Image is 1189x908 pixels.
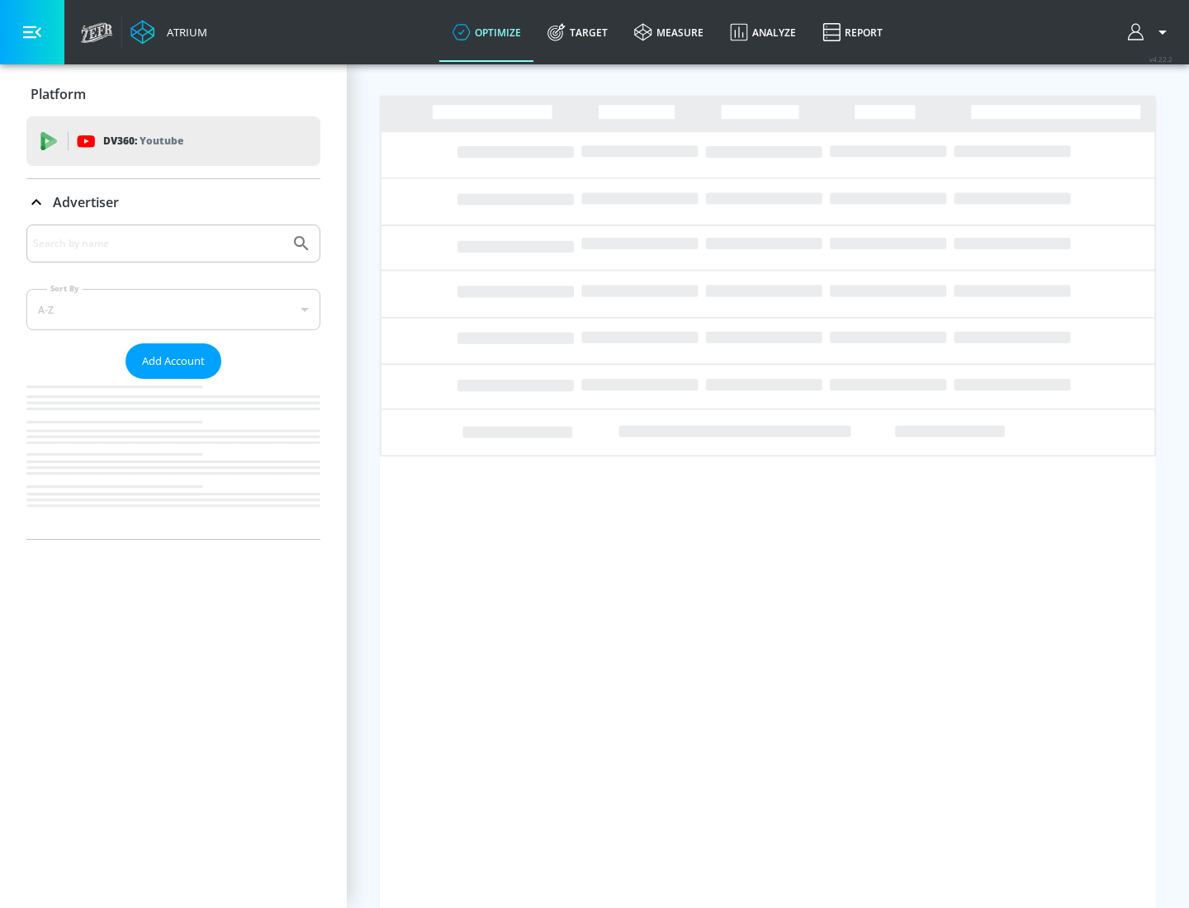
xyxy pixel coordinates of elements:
span: v 4.22.2 [1149,54,1172,64]
div: DV360: Youtube [26,116,320,166]
div: Advertiser [26,179,320,225]
div: Platform [26,71,320,117]
a: Atrium [130,20,207,45]
p: Youtube [140,132,183,149]
a: measure [621,2,717,62]
p: Platform [31,85,86,103]
p: DV360: [103,132,183,150]
div: A-Z [26,289,320,330]
nav: list of Advertiser [26,379,320,539]
label: Sort By [47,283,83,294]
span: Add Account [142,352,205,371]
a: optimize [439,2,534,62]
a: Report [809,2,896,62]
p: Advertiser [53,193,119,211]
a: Analyze [717,2,809,62]
div: Atrium [160,25,207,40]
button: Add Account [126,343,221,379]
input: Search by name [33,233,283,254]
div: Advertiser [26,225,320,539]
a: Target [534,2,621,62]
